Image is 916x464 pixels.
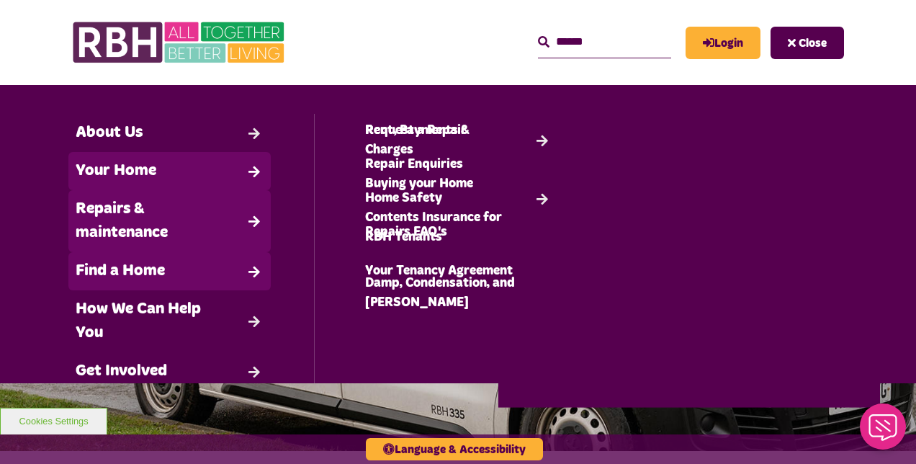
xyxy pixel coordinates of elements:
[358,114,560,148] a: Request a Repair
[68,190,271,252] a: Repairs & maintenance
[68,252,271,290] a: Find a Home
[358,267,560,320] a: Damp, Condensation, and [PERSON_NAME]
[538,27,671,58] input: Search
[686,27,760,59] a: MyRBH
[72,14,288,71] img: RBH
[68,290,271,352] a: How We Can Help You
[771,27,844,59] button: Navigation
[68,114,271,152] a: About Us
[358,182,560,215] a: Home Safety
[851,399,916,464] iframe: Netcall Web Assistant for live chat
[68,152,271,190] a: Your Home
[68,352,271,391] a: Get Involved
[358,215,560,249] a: Repairs FAQ's
[358,148,560,182] a: Repair Enquiries
[799,37,827,49] span: Close
[366,438,543,460] button: Language & Accessibility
